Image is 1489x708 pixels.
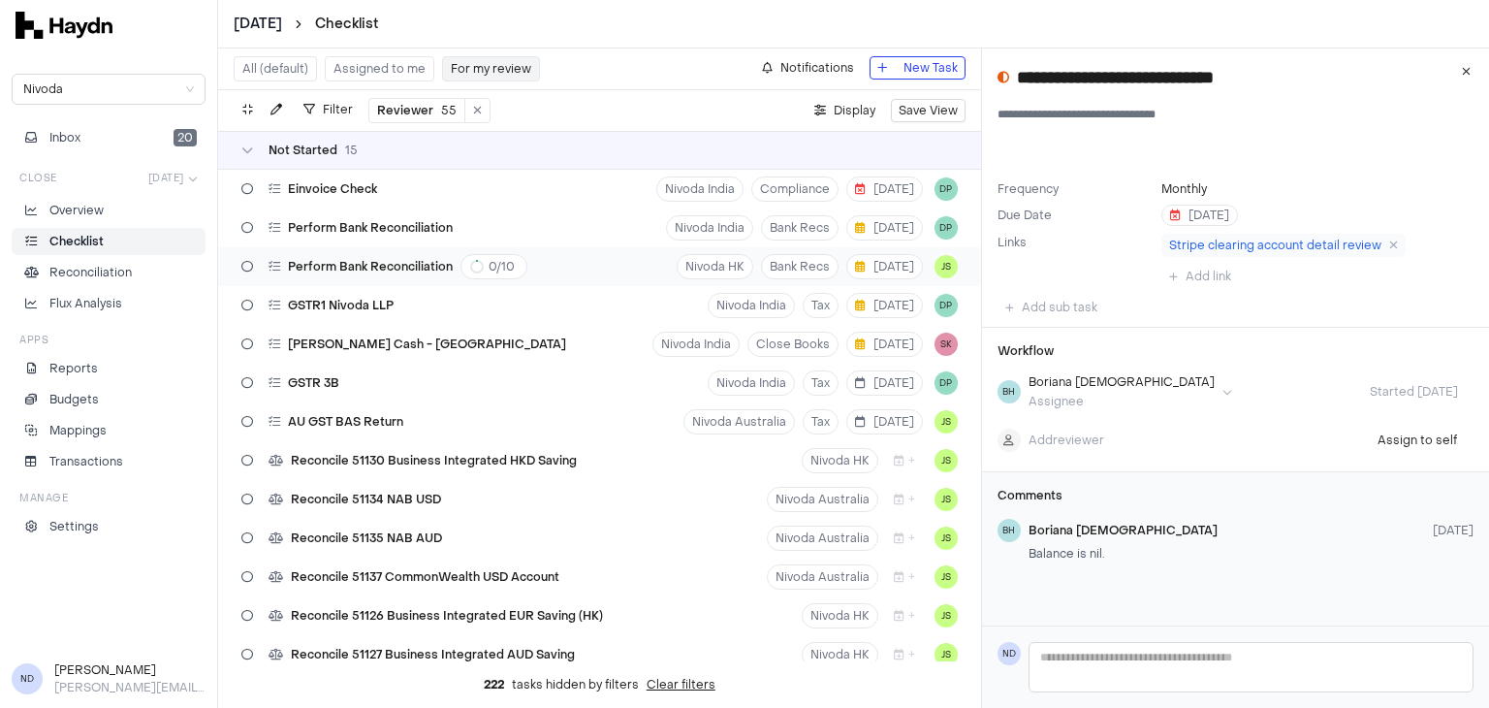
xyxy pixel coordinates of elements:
button: Bank Recs [761,254,839,279]
span: Boriana [DEMOGRAPHIC_DATA] [1029,523,1218,538]
span: 222 [484,677,504,692]
button: Assigned to me [325,56,434,81]
button: [DATE] [846,177,923,202]
button: Nivoda India [708,370,795,396]
p: Overview [49,202,104,219]
span: Reconcile 51137 CommonWealth USD Account [291,569,559,585]
a: Mappings [12,417,206,444]
label: Due Date [998,208,1154,223]
span: Add link [1186,267,1231,286]
span: Stripe clearing account detail review [1169,238,1381,253]
span: [DATE] [855,414,914,430]
button: Display [807,99,883,122]
button: Add sub task [998,296,1105,319]
span: Filter [323,100,353,119]
button: Nivoda Australia [767,564,878,590]
button: All (default) [234,56,317,81]
p: [PERSON_NAME][EMAIL_ADDRESS][DOMAIN_NAME] [54,679,206,696]
span: DP [939,299,952,313]
nav: breadcrumb [234,15,379,34]
a: Reconciliation [12,259,206,286]
span: Add reviewer [1029,433,1104,448]
span: JS [941,260,951,274]
button: BHBoriana [DEMOGRAPHIC_DATA]Assignee [998,374,1232,409]
button: [DATE] [846,293,923,318]
span: JS [941,454,951,468]
button: Nivoda HK [802,448,878,473]
button: Tax [803,409,839,434]
p: Budgets [49,391,99,408]
button: [DATE] [846,254,923,279]
span: JS [941,609,951,624]
button: Reviewer55 [369,99,465,122]
a: Reports [12,355,206,382]
button: + [886,642,923,667]
span: Reconcile 51134 NAB USD [291,492,441,507]
button: + [886,526,923,551]
span: [DATE] [855,337,914,352]
button: [DATE] [846,332,923,357]
button: [DATE] [141,167,206,189]
a: Checklist [315,15,379,34]
span: BH [1002,385,1015,400]
span: Reconcile 51126 Business Integrated EUR Saving (HK) [291,608,603,624]
h3: Close [19,171,57,185]
h3: Manage [19,491,68,505]
span: JS [941,493,951,507]
span: [DATE] [855,181,914,197]
button: [DATE] [846,409,923,434]
button: JS [935,643,958,666]
a: Stripe clearing account detail review [1161,234,1406,257]
span: Add sub task [1022,298,1097,317]
p: Flux Analysis [49,295,122,312]
span: [DATE] [855,220,914,236]
a: Transactions [12,448,206,475]
button: Nivoda HK [677,254,753,279]
button: JS [935,565,958,589]
button: Nivoda India [656,177,744,202]
span: JS [941,531,951,546]
p: Settings [49,518,99,535]
button: [DATE] [1161,205,1238,226]
span: Nivoda [23,75,194,104]
button: Nivoda Australia [767,487,878,512]
span: Reconcile 51130 Business Integrated HKD Saving [291,453,577,468]
button: [DATE] [846,215,923,241]
a: Flux Analysis [12,290,206,317]
span: JS [941,415,951,430]
button: For my review [442,56,540,81]
span: [DATE] [855,298,914,313]
span: DP [939,221,952,236]
button: DP [935,294,958,317]
span: New Task [903,58,958,78]
button: [DATE] [234,15,282,34]
button: Addreviewer [998,429,1104,452]
button: Bank Recs [761,215,839,241]
button: Save View [891,99,966,122]
span: Save View [899,101,958,120]
button: [DATE] [846,370,923,396]
button: DP [935,371,958,395]
div: Boriana [DEMOGRAPHIC_DATA] [1029,374,1215,390]
button: JS [935,449,958,472]
button: Nivoda Australia [767,526,878,551]
button: + [886,603,923,628]
span: JS [941,648,951,662]
span: 20 [174,129,197,146]
span: BH [1002,524,1015,538]
button: Tax [803,370,839,396]
span: Reviewer [377,103,433,118]
button: Nivoda India [708,293,795,318]
button: JS [935,255,958,278]
h3: [PERSON_NAME] [54,661,206,679]
label: Frequency [998,181,1154,197]
span: DP [939,182,952,197]
button: Tax [803,293,839,318]
button: Nivoda India [652,332,740,357]
span: ND [1002,647,1016,661]
button: New Task [870,56,966,80]
a: Budgets [12,386,206,413]
p: Balance is nil. [1029,546,1473,562]
span: Reconcile 51127 Business Integrated AUD Saving [291,647,575,662]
